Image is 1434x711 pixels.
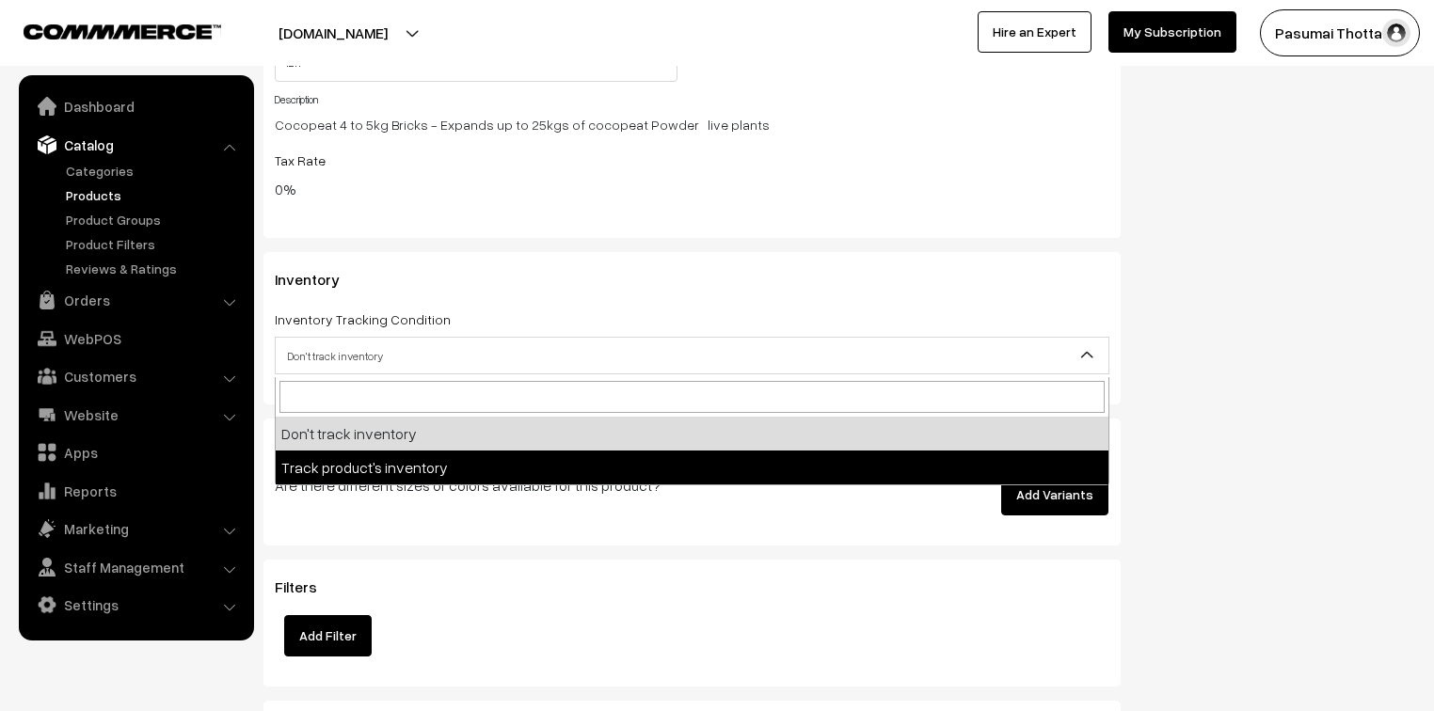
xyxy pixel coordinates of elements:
a: COMMMERCE [24,19,188,41]
a: Catalog [24,128,247,162]
span: Don't track inventory [275,337,1109,374]
a: Reports [24,474,247,508]
a: Hire an Expert [978,11,1091,53]
button: Add Filter [284,615,372,656]
p: Are there different sizes or colors available for this product? [275,474,821,497]
a: Products [61,185,247,205]
img: user [1382,19,1410,47]
a: Settings [24,588,247,622]
li: Don't track inventory [276,417,1108,450]
a: Customers [24,359,247,393]
a: Categories [61,161,247,181]
li: Track product's inventory [276,450,1108,484]
a: Product Groups [61,210,247,229]
button: Add Variants [1001,474,1108,515]
span: Don't track inventory [276,340,1108,372]
a: Product Filters [61,234,247,254]
span: Cocopeat 4 to 5kg Bricks - Expands up to 25kgs of cocopeat Powder live plants [275,115,770,134]
span: 0% [275,180,295,198]
img: COMMMERCE [24,24,221,39]
a: Orders [24,283,247,317]
a: Dashboard [24,89,247,123]
a: Website [24,398,247,432]
button: Pasumai Thotta… [1260,9,1420,56]
span: Filters [275,577,340,596]
a: Reviews & Ratings [61,259,247,278]
button: [DOMAIN_NAME] [213,9,454,56]
a: WebPOS [24,322,247,355]
h4: Description [275,93,1109,105]
label: Tax Rate [275,150,326,170]
a: Staff Management [24,550,247,584]
a: Apps [24,435,247,469]
span: Inventory [275,270,362,289]
a: My Subscription [1108,11,1236,53]
a: Marketing [24,512,247,545]
label: Inventory Tracking Condition [275,309,451,329]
